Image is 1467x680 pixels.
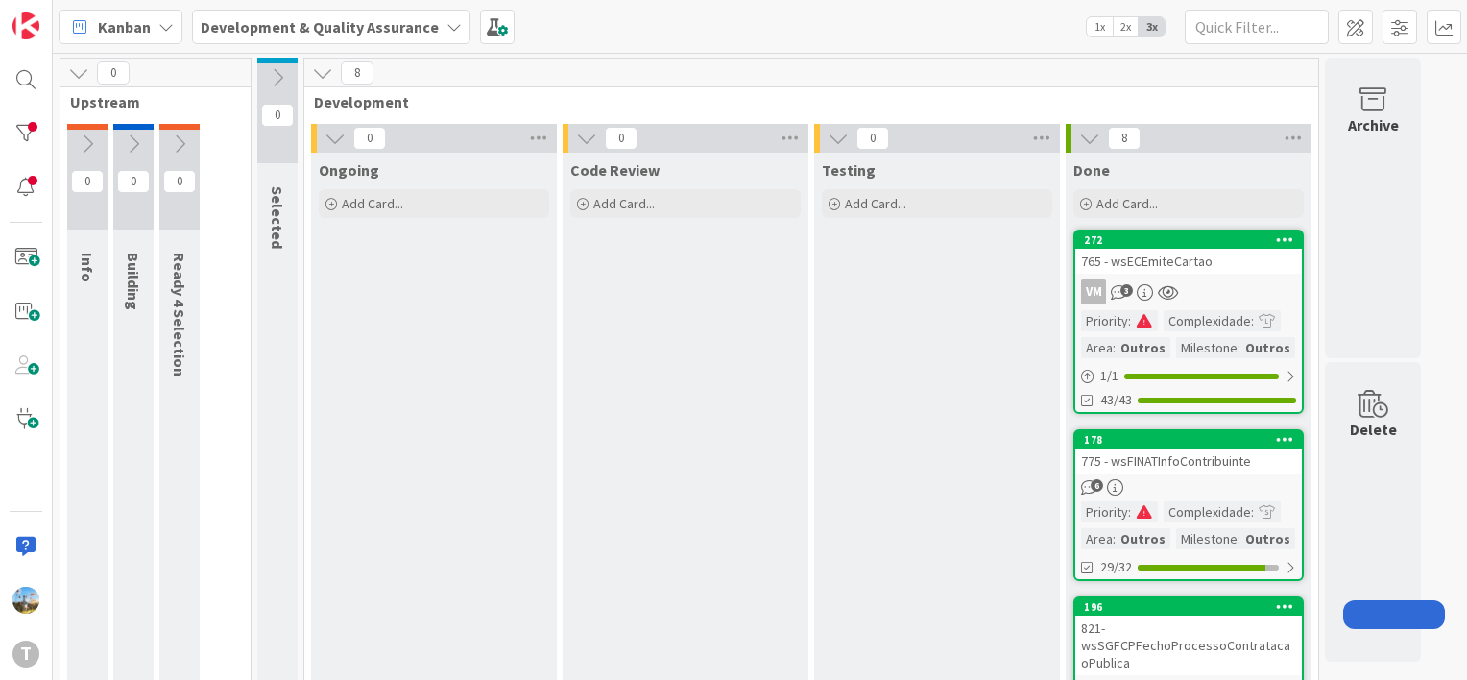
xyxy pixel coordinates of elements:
[1251,310,1254,331] span: :
[98,15,151,38] span: Kanban
[201,17,439,36] b: Development & Quality Assurance
[1128,501,1131,522] span: :
[1113,337,1116,358] span: :
[1084,600,1302,614] div: 196
[1075,231,1302,274] div: 272765 - wsECEmiteCartao
[1116,337,1170,358] div: Outros
[1081,337,1113,358] div: Area
[1073,429,1304,581] a: 178775 - wsFINATInfoContribuintePriority:Complexidade:Area:OutrosMilestone:Outros29/32
[1091,479,1103,492] span: 6
[1100,557,1132,577] span: 29/32
[1120,284,1133,297] span: 3
[1075,598,1302,675] div: 196821- wsSGFCPFechoProcessoContratacaoPublica
[1185,10,1329,44] input: Quick Filter...
[1113,528,1116,549] span: :
[124,253,143,310] span: Building
[1075,249,1302,274] div: 765 - wsECEmiteCartao
[261,104,294,127] span: 0
[1251,501,1254,522] span: :
[170,253,189,376] span: Ready 4 Selection
[1164,501,1251,522] div: Complexidade
[1081,310,1128,331] div: Priority
[71,170,104,193] span: 0
[319,160,379,180] span: Ongoing
[1084,433,1302,447] div: 178
[12,12,39,39] img: Visit kanbanzone.com
[1176,337,1238,358] div: Milestone
[12,641,39,668] div: T
[856,127,889,150] span: 0
[353,127,386,150] span: 0
[1073,160,1110,180] span: Done
[845,195,906,212] span: Add Card...
[605,127,637,150] span: 0
[1081,528,1113,549] div: Area
[593,195,655,212] span: Add Card...
[1348,113,1399,136] div: Archive
[1139,17,1165,36] span: 3x
[1100,366,1118,386] span: 1 / 1
[1238,528,1240,549] span: :
[78,253,97,282] span: Info
[163,170,196,193] span: 0
[1075,616,1302,675] div: 821- wsSGFCPFechoProcessoContratacaoPublica
[1075,431,1302,449] div: 178
[117,170,150,193] span: 0
[1075,279,1302,304] div: VM
[1100,390,1132,410] span: 43/43
[1075,431,1302,474] div: 178775 - wsFINATInfoContribuinte
[268,186,287,249] span: Selected
[1128,310,1131,331] span: :
[1087,17,1113,36] span: 1x
[1116,528,1170,549] div: Outros
[1240,528,1295,549] div: Outros
[1096,195,1158,212] span: Add Card...
[342,195,403,212] span: Add Card...
[822,160,876,180] span: Testing
[12,587,39,614] img: DG
[1081,279,1106,304] div: VM
[1084,233,1302,247] div: 272
[1073,230,1304,414] a: 272765 - wsECEmiteCartaoVMPriority:Complexidade:Area:OutrosMilestone:Outros1/143/43
[1113,17,1139,36] span: 2x
[1081,501,1128,522] div: Priority
[1075,364,1302,388] div: 1/1
[1075,231,1302,249] div: 272
[1075,449,1302,474] div: 775 - wsFINATInfoContribuinte
[1238,337,1240,358] span: :
[97,61,130,85] span: 0
[1075,598,1302,616] div: 196
[570,160,660,180] span: Code Review
[1240,337,1295,358] div: Outros
[1164,310,1251,331] div: Complexidade
[1350,418,1397,441] div: Delete
[70,92,227,111] span: Upstream
[341,61,373,85] span: 8
[1176,528,1238,549] div: Milestone
[1108,127,1141,150] span: 8
[314,92,1294,111] span: Development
